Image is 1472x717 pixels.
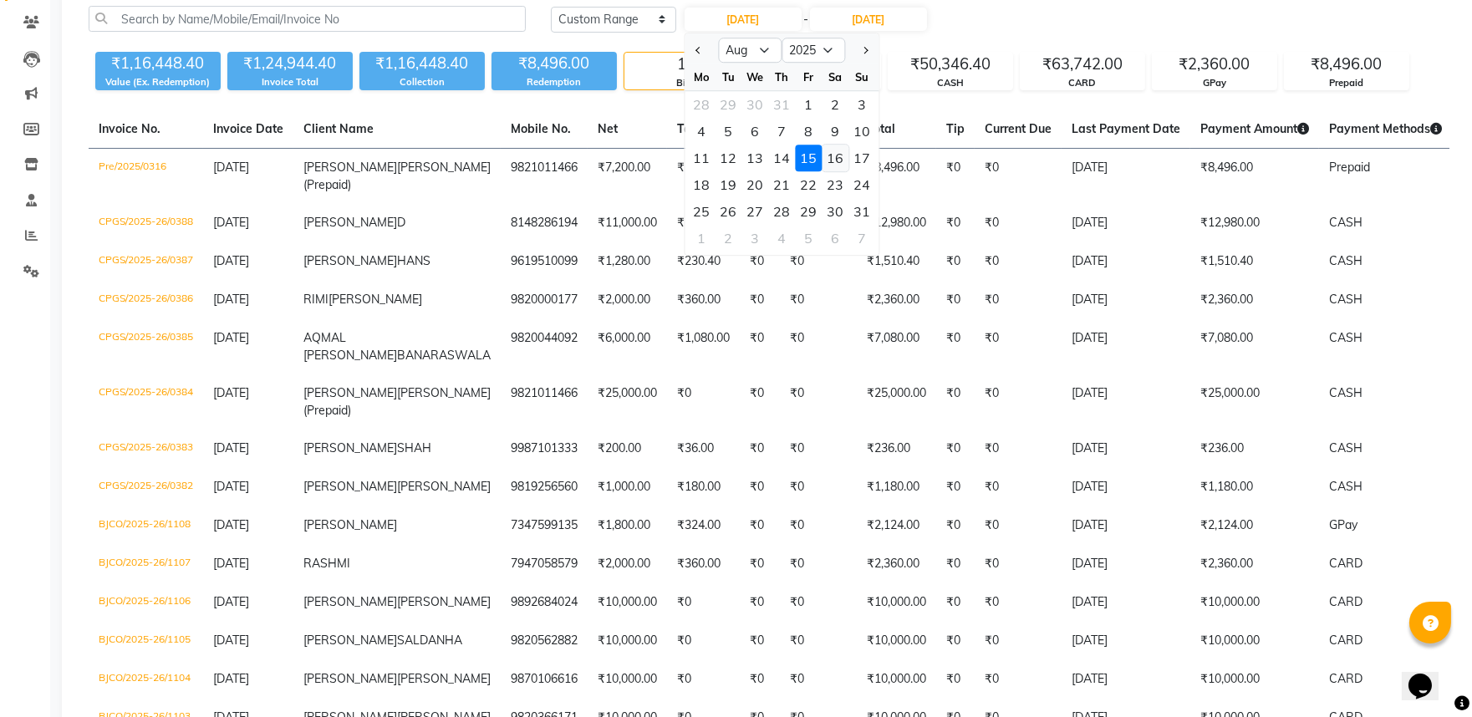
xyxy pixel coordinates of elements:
td: CPGS/2025-26/0386 [89,281,203,319]
div: Wednesday, August 13, 2025 [741,145,768,171]
span: Invoice No. [99,121,160,136]
span: Payment Amount [1200,121,1309,136]
td: ₹0 [740,242,780,281]
div: Thursday, July 31, 2025 [768,91,795,118]
td: ₹0 [975,204,1062,242]
span: CASH [1329,440,1362,455]
td: ₹0 [780,468,857,506]
td: ₹0 [740,281,780,319]
td: Pre/2025/0316 [89,149,203,205]
span: CASH [1329,330,1362,345]
td: ₹1,296.00 [667,149,740,205]
div: Thursday, August 14, 2025 [768,145,795,171]
div: Tuesday, August 19, 2025 [715,171,741,198]
td: ₹1,280.00 [588,242,667,281]
td: ₹180.00 [667,468,740,506]
td: BJCO/2025-26/1105 [89,622,203,660]
div: Saturday, August 23, 2025 [822,171,848,198]
td: ₹236.00 [1190,430,1319,468]
span: [DATE] [213,330,249,345]
div: 9 [822,118,848,145]
span: CARD [1329,594,1362,609]
td: ₹10,000.00 [857,583,936,622]
div: 21 [768,171,795,198]
td: ₹25,000.00 [1190,374,1319,430]
td: BJCO/2025-26/1108 [89,506,203,545]
div: Thursday, September 4, 2025 [768,225,795,252]
td: ₹7,200.00 [588,149,667,205]
td: [DATE] [1062,430,1190,468]
td: ₹10,000.00 [857,622,936,660]
td: ₹10,000.00 [588,583,667,622]
td: ₹0 [975,583,1062,622]
td: ₹0 [936,622,975,660]
td: ₹2,360.00 [857,545,936,583]
span: [PERSON_NAME] [303,517,397,532]
div: 1 [795,91,822,118]
div: 10 [848,118,875,145]
div: 29 [715,91,741,118]
div: Collection [359,75,485,89]
td: ₹236.00 [857,430,936,468]
span: Tax [677,121,698,136]
td: ₹0 [667,374,740,430]
div: Friday, August 15, 2025 [795,145,822,171]
div: ₹8,496.00 [492,52,617,75]
span: [PERSON_NAME] [397,594,491,609]
td: ₹0 [780,622,857,660]
span: [DATE] [213,292,249,307]
td: ₹8,496.00 [1190,149,1319,205]
td: ₹1,510.40 [1190,242,1319,281]
div: 6 [741,118,768,145]
td: ₹0 [780,583,857,622]
div: Redemption [492,75,617,89]
span: [PERSON_NAME] [303,160,397,175]
div: 20 [741,171,768,198]
td: 9892684024 [501,583,588,622]
td: 7947058579 [501,545,588,583]
div: 1 [688,225,715,252]
div: ₹1,16,448.40 [359,52,485,75]
span: AQMAL [PERSON_NAME] [303,330,397,363]
td: ₹1,800.00 [588,506,667,545]
div: 2 [822,91,848,118]
td: ₹0 [975,506,1062,545]
div: 29 [795,198,822,225]
span: CASH [1329,292,1362,307]
div: Saturday, September 6, 2025 [822,225,848,252]
td: ₹1,510.40 [857,242,936,281]
div: Mo [688,64,715,90]
td: [DATE] [1062,319,1190,374]
div: Thursday, August 28, 2025 [768,198,795,225]
div: Sunday, August 3, 2025 [848,91,875,118]
div: Sunday, August 10, 2025 [848,118,875,145]
td: 9820044092 [501,319,588,374]
div: 11 [688,145,715,171]
td: [DATE] [1062,374,1190,430]
div: 24 [848,171,875,198]
div: Fr [795,64,822,90]
input: Search by Name/Mobile/Email/Invoice No [89,6,526,32]
td: ₹0 [975,622,1062,660]
td: ₹1,980.00 [667,204,740,242]
div: 27 [741,198,768,225]
div: Bills [624,76,748,90]
td: ₹0 [975,319,1062,374]
div: Saturday, August 30, 2025 [822,198,848,225]
td: ₹0 [740,319,780,374]
span: RIMI [303,292,329,307]
div: Sunday, August 24, 2025 [848,171,875,198]
td: ₹0 [936,281,975,319]
td: ₹0 [936,468,975,506]
div: Wednesday, July 30, 2025 [741,91,768,118]
td: 9987101333 [501,430,588,468]
span: RASHMI [303,556,350,571]
span: [PERSON_NAME] [303,215,397,230]
td: ₹0 [936,319,975,374]
span: Client Name [303,121,374,136]
div: 15 [795,145,822,171]
td: [DATE] [1062,545,1190,583]
td: ₹7,080.00 [1190,319,1319,374]
td: ₹10,000.00 [588,622,667,660]
td: ₹2,360.00 [1190,545,1319,583]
